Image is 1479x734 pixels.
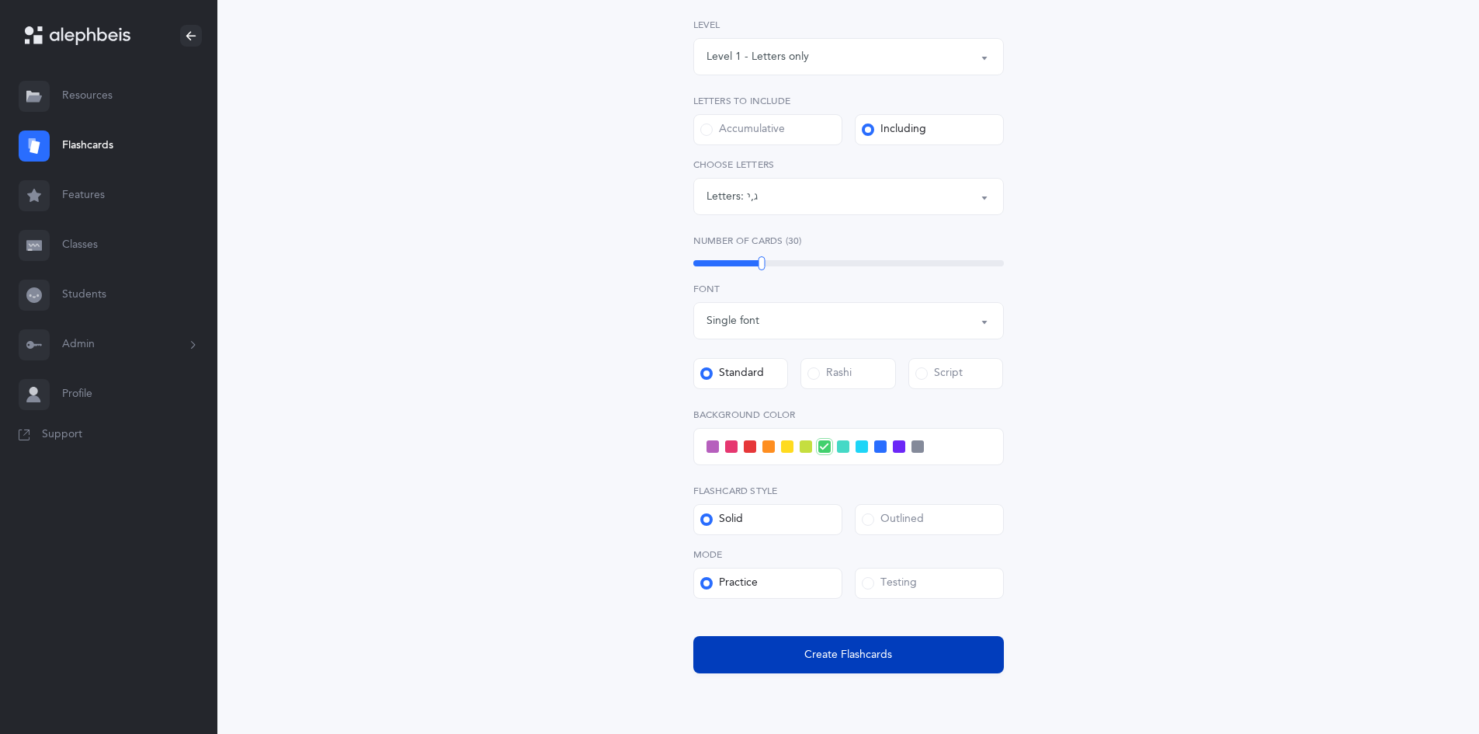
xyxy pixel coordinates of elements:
label: Background color [693,408,1004,422]
div: Accumulative [700,122,785,137]
div: Practice [700,576,758,591]
label: Level [693,18,1004,32]
div: Single font [707,313,759,329]
div: Standard [700,366,764,381]
iframe: Drift Widget Chat Controller [1401,656,1460,715]
button: Single font [693,302,1004,339]
span: Support [42,427,82,443]
label: Letters to include [693,94,1004,108]
label: Flashcard Style [693,484,1004,498]
div: Level 1 - Letters only [707,49,809,65]
label: Number of Cards (30) [693,234,1004,248]
div: Solid [700,512,743,527]
button: Level 1 - Letters only [693,38,1004,75]
label: Font [693,282,1004,296]
div: Including [862,122,926,137]
div: ג , י [747,189,758,205]
div: Outlined [862,512,924,527]
label: Choose letters [693,158,1004,172]
div: Testing [862,576,917,591]
div: Letters: [707,189,747,205]
button: ג, י [693,178,1004,215]
span: Create Flashcards [804,647,892,663]
div: Script [915,366,963,381]
button: Create Flashcards [693,636,1004,673]
div: Rashi [807,366,852,381]
label: Mode [693,548,1004,562]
